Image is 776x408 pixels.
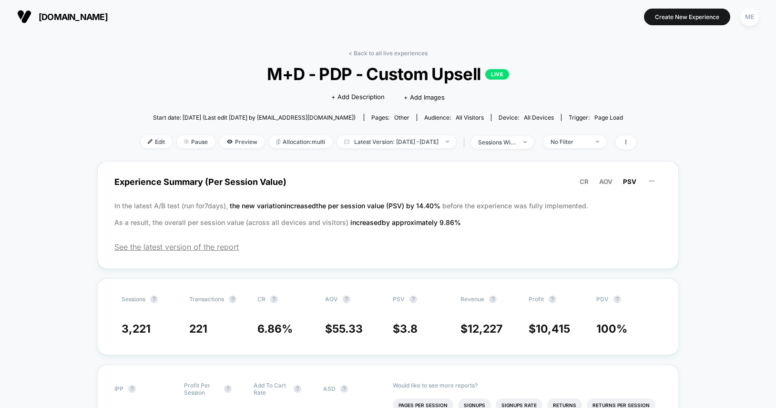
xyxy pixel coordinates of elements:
[254,382,289,396] span: Add To Cart Rate
[141,135,172,148] span: Edit
[623,178,636,185] span: PSV
[340,385,348,393] button: ?
[39,12,108,22] span: [DOMAIN_NAME]
[400,322,418,336] span: 3.8
[424,114,484,121] div: Audience:
[122,322,151,336] span: 3,221
[177,135,215,148] span: Pause
[468,322,502,336] span: 12,227
[148,139,153,144] img: edit
[257,296,265,303] span: CR
[220,135,265,148] span: Preview
[460,296,484,303] span: Revenue
[153,114,356,121] span: Start date: [DATE] (Last edit [DATE] by [EMAIL_ADDRESS][DOMAIN_NAME])
[529,296,544,303] span: Profit
[184,139,189,144] img: end
[350,218,461,226] span: increased by approximately 9.86 %
[599,178,613,185] span: AOV
[446,141,449,143] img: end
[323,385,336,392] span: ASD
[596,141,599,143] img: end
[740,8,759,26] div: ME
[122,296,145,303] span: Sessions
[456,114,484,121] span: All Visitors
[189,296,224,303] span: Transactions
[620,177,639,186] button: PSV
[128,385,136,393] button: ?
[230,202,442,210] span: the new variation increased the per session value (PSV) by 14.40 %
[343,296,350,303] button: ?
[491,114,561,121] span: Device:
[371,114,409,121] div: Pages:
[150,296,158,303] button: ?
[569,114,623,121] div: Trigger:
[393,296,405,303] span: PSV
[478,139,516,146] div: sessions with impression
[325,322,363,336] span: $
[551,138,589,145] div: No Filter
[529,322,570,336] span: $
[409,296,417,303] button: ?
[325,296,338,303] span: AOV
[348,50,428,57] a: < Back to all live experiences
[489,296,497,303] button: ?
[114,171,662,193] span: Experience Summary (Per Session Value)
[114,242,662,252] span: See the latest version of the report
[524,114,554,121] span: all devices
[344,139,349,144] img: calendar
[549,296,556,303] button: ?
[331,92,385,102] span: + Add Description
[594,114,623,121] span: Page Load
[737,7,762,27] button: ME
[14,9,111,24] button: [DOMAIN_NAME]
[269,135,332,148] span: Allocation: multi
[224,385,232,393] button: ?
[337,135,456,148] span: Latest Version: [DATE] - [DATE]
[393,322,418,336] span: $
[460,322,502,336] span: $
[294,385,301,393] button: ?
[276,139,280,144] img: rebalance
[596,177,615,186] button: AOV
[523,141,527,143] img: end
[165,64,611,84] span: M+D - PDP - Custom Upsell
[229,296,236,303] button: ?
[393,382,662,389] p: Would like to see more reports?
[17,10,31,24] img: Visually logo
[394,114,409,121] span: other
[270,296,278,303] button: ?
[184,382,219,396] span: Profit Per Session
[332,322,363,336] span: 55.33
[461,135,471,149] span: |
[644,9,730,25] button: Create New Experience
[596,322,627,336] span: 100 %
[577,177,592,186] button: CR
[189,322,207,336] span: 221
[485,69,509,80] p: LIVE
[613,296,621,303] button: ?
[114,385,123,392] span: IPP
[536,322,570,336] span: 10,415
[596,296,609,303] span: PDV
[580,178,589,185] span: CR
[114,197,662,231] p: In the latest A/B test (run for 7 days), before the experience was fully implemented. As a result...
[404,93,445,101] span: + Add Images
[257,322,293,336] span: 6.86 %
